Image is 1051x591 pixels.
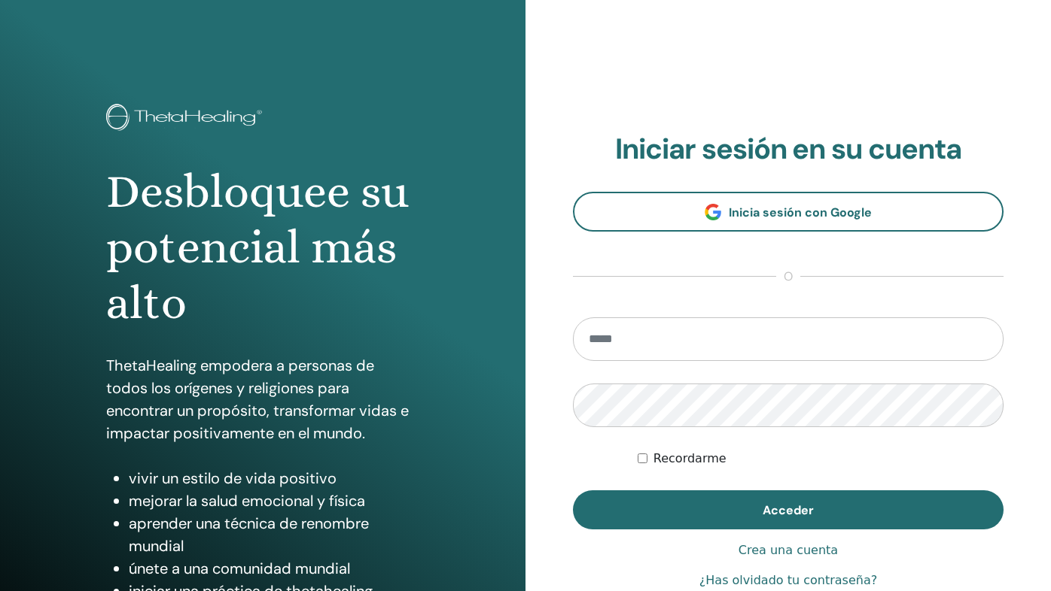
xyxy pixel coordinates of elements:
[573,192,1004,232] a: Inicia sesión con Google
[729,205,872,220] span: Inicia sesión con Google
[106,354,419,444] p: ThetaHealing empodera a personas de todos los orígenes y religiones para encontrar un propósito, ...
[129,512,419,557] li: aprender una técnica de renombre mundial
[573,490,1004,529] button: Acceder
[129,467,419,489] li: vivir un estilo de vida positivo
[699,571,877,589] a: ¿Has olvidado tu contraseña?
[129,489,419,512] li: mejorar la salud emocional y física
[653,450,727,468] label: Recordarme
[106,164,419,332] h1: Desbloquee su potencial más alto
[638,450,1004,468] div: Mantenerme autenticado indefinidamente o hasta cerrar la sesión manualmente
[763,502,814,518] span: Acceder
[129,557,419,580] li: únete a una comunidad mundial
[739,541,838,559] a: Crea una cuenta
[573,132,1004,167] h2: Iniciar sesión en su cuenta
[776,268,800,286] span: o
